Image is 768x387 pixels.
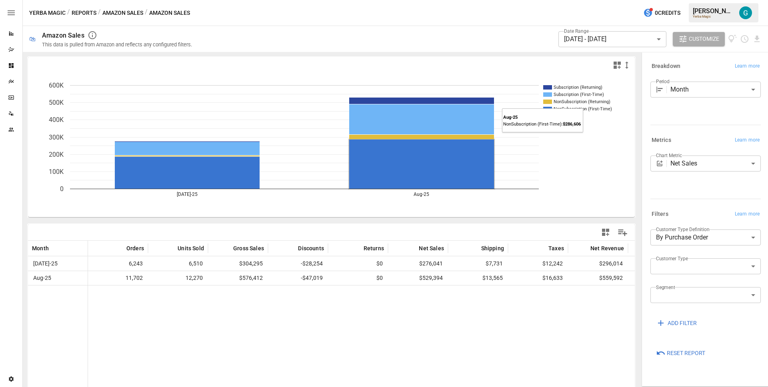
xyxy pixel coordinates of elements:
button: View documentation [728,32,737,46]
span: 6,510 [152,257,204,271]
label: Segment [656,284,675,291]
span: Net Revenue [590,244,624,252]
span: [DATE]-25 [32,257,59,271]
span: $13,565 [452,271,504,285]
text: NonSubscription (Returning) [554,99,610,104]
span: Taxes [548,244,564,252]
text: 400K [49,116,64,124]
span: Customize [689,34,719,44]
span: Gross Sales [233,244,264,252]
label: Chart Metric [656,152,682,159]
div: Month [670,82,761,98]
button: Gavin Acres [734,2,757,24]
text: [DATE]-25 [177,192,198,197]
span: Discounts [298,244,324,252]
text: 100K [49,168,64,176]
svg: A chart. [28,73,629,217]
span: 6,243 [92,257,144,271]
button: Download report [752,34,762,44]
span: $0 [632,271,684,285]
span: Orders [126,244,144,252]
text: 200K [49,151,64,158]
span: 12,270 [152,271,204,285]
div: This data is pulled from Amazon and reflects any configured filters. [42,42,192,48]
label: Customer Type Definition [656,226,710,233]
span: $16,633 [512,271,564,285]
button: Reports [72,8,96,18]
span: $304,295 [212,257,264,271]
label: Period [656,78,670,85]
label: Date Range [564,28,589,34]
span: Aug-25 [32,271,52,285]
span: $576,412 [212,271,264,285]
span: Learn more [735,62,760,70]
text: Subscription (First-Time) [554,92,604,97]
img: Gavin Acres [739,6,752,19]
div: Yerba Magic [693,15,734,18]
span: -$28,254 [272,257,324,271]
h6: Breakdown [652,62,680,71]
div: Amazon Sales [42,32,84,39]
h6: Metrics [652,136,671,145]
button: Reset Report [650,346,711,361]
text: 600K [49,82,64,89]
span: $296,014 [572,257,624,271]
button: 0Credits [640,6,684,20]
span: $276,041 [392,257,444,271]
div: / [98,8,101,18]
span: Month [32,244,49,252]
text: 300K [49,134,64,141]
span: ADD FILTER [668,318,697,328]
text: Subscription (Returning) [554,85,602,90]
div: 🛍 [29,35,36,43]
span: $0 [332,271,384,285]
span: Net Sales [419,244,444,252]
div: Net Sales [670,156,761,172]
div: [PERSON_NAME] [693,7,734,15]
span: -$47,019 [272,271,324,285]
button: Yerba Magic [29,8,66,18]
button: Customize [673,32,725,46]
span: $559,592 [572,271,624,285]
text: 500K [49,99,64,106]
h6: Filters [652,210,668,219]
label: Customer Type [656,255,688,262]
span: $529,394 [392,271,444,285]
button: Manage Columns [614,223,632,241]
span: $0 [332,257,384,271]
span: Shipping [481,244,504,252]
span: $0 [632,257,684,271]
span: 11,702 [92,271,144,285]
span: 0 Credits [655,8,680,18]
div: / [145,8,148,18]
span: Learn more [735,210,760,218]
span: $12,242 [512,257,564,271]
span: Reset Report [667,348,705,358]
button: Schedule report [740,34,749,44]
div: / [67,8,70,18]
span: $7,731 [452,257,504,271]
text: Aug-25 [414,192,429,197]
button: ADD FILTER [650,316,702,330]
span: Learn more [735,136,760,144]
div: [DATE] - [DATE] [558,31,666,47]
text: NonSubscription (First-Time) [554,106,612,112]
text: 0 [60,185,64,193]
div: By Purchase Order [650,229,761,245]
span: Returns [364,244,384,252]
button: Amazon Sales [102,8,143,18]
span: Units Sold [178,244,204,252]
